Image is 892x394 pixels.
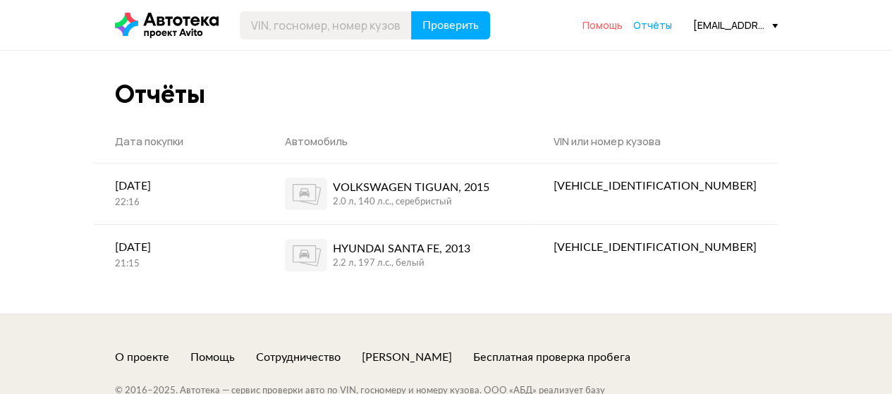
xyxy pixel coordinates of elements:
div: 2.2 л, 197 л.c., белый [333,257,470,270]
input: VIN, госномер, номер кузова [240,11,412,39]
a: Отчёты [633,18,672,32]
div: 21:15 [115,258,243,271]
div: VOLKSWAGEN TIGUAN, 2015 [333,179,489,196]
a: Сотрудничество [256,350,341,365]
a: Бесплатная проверка пробега [473,350,630,365]
div: [DATE] [115,239,243,256]
a: HYUNDAI SANTA FE, 20132.2 л, 197 л.c., белый [264,225,532,285]
div: 22:16 [115,197,243,209]
div: Дата покупки [115,135,243,149]
div: [EMAIL_ADDRESS][DOMAIN_NAME] [693,18,778,32]
a: О проекте [115,350,169,365]
div: [DATE] [115,178,243,195]
a: [PERSON_NAME] [362,350,452,365]
span: Проверить [422,20,479,31]
a: [DATE]21:15 [94,225,264,285]
div: [VEHICLE_IDENTIFICATION_NUMBER] [553,178,756,195]
a: VOLKSWAGEN TIGUAN, 20152.0 л, 140 л.c., серебристый [264,164,532,224]
a: [DATE]22:16 [94,164,264,223]
button: Проверить [411,11,490,39]
div: [VEHICLE_IDENTIFICATION_NUMBER] [553,239,756,256]
div: VIN или номер кузова [553,135,756,149]
div: 2.0 л, 140 л.c., серебристый [333,196,489,209]
div: HYUNDAI SANTA FE, 2013 [333,240,470,257]
a: Помощь [582,18,623,32]
a: [VEHICLE_IDENTIFICATION_NUMBER] [532,164,777,209]
a: Помощь [190,350,235,365]
div: Автомобиль [285,135,511,149]
div: Отчёты [115,79,205,109]
a: [VEHICLE_IDENTIFICATION_NUMBER] [532,225,777,270]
